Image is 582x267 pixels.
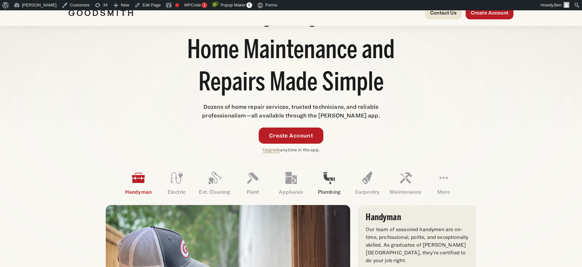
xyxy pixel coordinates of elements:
img: Goodsmith [69,10,133,16]
span: 0 [246,2,252,8]
span: Dozens of home repair services, trusted technicians, and reliable professionalism—all available t... [202,103,380,119]
p: anytime in the app. [263,146,319,154]
p: Ext. Cleaning [196,188,234,196]
p: Carpentry [348,188,386,196]
p: Handyman [119,188,157,196]
p: Electric [157,188,196,196]
a: Paint [234,166,272,200]
p: More [425,188,463,196]
div: Needs improvement [175,3,179,7]
p: Plumbing [310,188,348,196]
p: Maintenance [386,188,425,196]
h3: Handyman [366,213,469,222]
p: Appliance [272,188,310,196]
h1: Home Maintenance and Repairs Made Simple [180,35,402,100]
a: More [425,166,463,200]
p: Our team of seasoned handymen are on-time, professional, polite, and exceptionally skilled. As gr... [366,226,469,264]
a: Contact Us [425,6,462,19]
span: Ben [554,3,562,7]
a: Upgrade [263,147,280,152]
p: Paint [234,188,272,196]
a: Handyman [119,166,157,200]
a: Maintenance [386,166,425,200]
a: Create Account [466,6,513,19]
a: Create Account [259,128,323,144]
a: Ext. Cleaning [196,166,234,200]
a: Electric [157,166,196,200]
a: Plumbing [310,166,348,200]
div: 1 [201,2,207,8]
a: Carpentry [348,166,386,200]
a: Appliance [272,166,310,200]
